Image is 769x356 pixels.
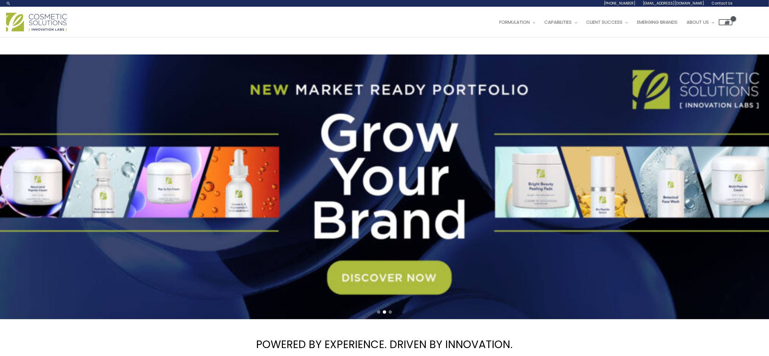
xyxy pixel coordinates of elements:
[757,182,766,191] button: Next slide
[712,1,733,6] span: Contact Us
[377,310,380,314] span: Go to slide 1
[719,19,733,25] a: View Shopping Cart, empty
[389,310,392,314] span: Go to slide 3
[643,1,704,6] span: [EMAIL_ADDRESS][DOMAIN_NAME]
[383,310,386,314] span: Go to slide 2
[6,13,67,31] img: Cosmetic Solutions Logo
[490,13,733,31] nav: Site Navigation
[586,19,622,25] span: Client Success
[499,19,530,25] span: Formulation
[6,1,11,6] a: Search icon link
[687,19,709,25] span: About Us
[632,13,682,31] a: Emerging Brands
[637,19,677,25] span: Emerging Brands
[495,13,540,31] a: Formulation
[3,182,12,191] button: Previous slide
[604,1,636,6] span: [PHONE_NUMBER]
[682,13,719,31] a: About Us
[582,13,632,31] a: Client Success
[544,19,572,25] span: Capabilities
[540,13,582,31] a: Capabilities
